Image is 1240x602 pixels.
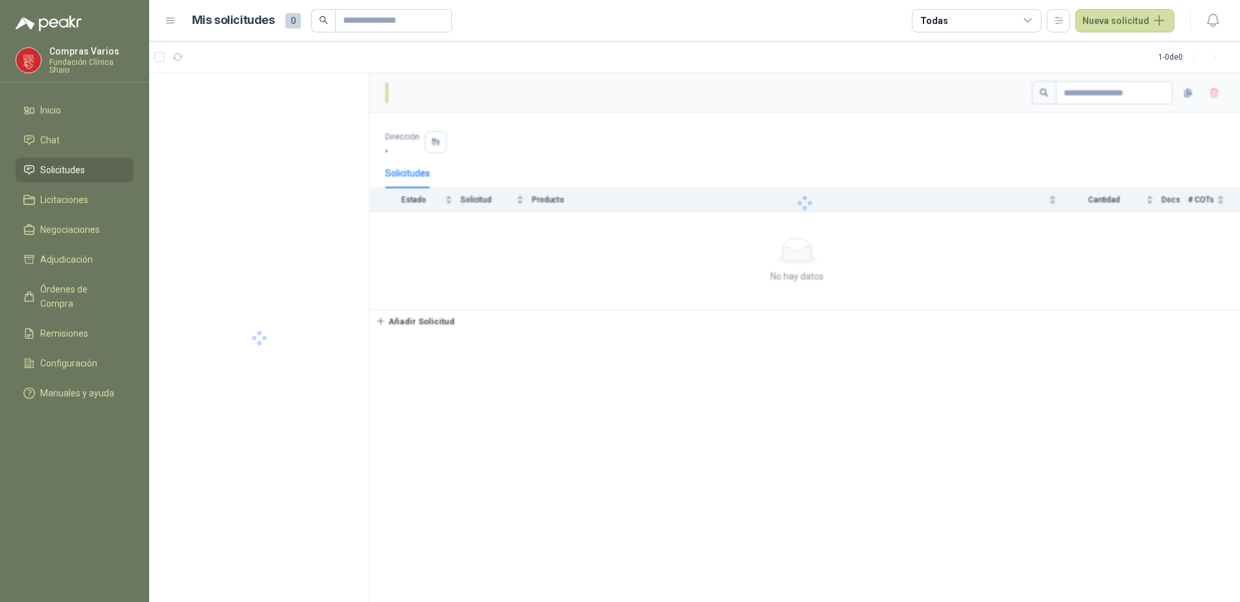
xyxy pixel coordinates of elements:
[40,193,88,207] span: Licitaciones
[16,321,134,346] a: Remisiones
[40,386,114,400] span: Manuales y ayuda
[16,158,134,182] a: Solicitudes
[16,128,134,152] a: Chat
[1158,47,1224,67] div: 1 - 0 de 0
[16,277,134,316] a: Órdenes de Compra
[319,16,328,25] span: search
[16,16,82,31] img: Logo peakr
[40,133,60,147] span: Chat
[16,187,134,212] a: Licitaciones
[16,351,134,376] a: Configuración
[40,326,88,341] span: Remisiones
[920,14,948,28] div: Todas
[40,103,61,117] span: Inicio
[40,252,93,267] span: Adjudicación
[40,282,121,311] span: Órdenes de Compra
[16,48,41,73] img: Company Logo
[16,247,134,272] a: Adjudicación
[192,11,275,30] h1: Mis solicitudes
[40,163,85,177] span: Solicitudes
[16,381,134,405] a: Manuales y ayuda
[40,356,97,370] span: Configuración
[49,58,134,74] p: Fundación Clínica Shaio
[1075,9,1174,32] button: Nueva solicitud
[40,223,100,237] span: Negociaciones
[49,47,134,56] p: Compras Varios
[285,13,301,29] span: 0
[16,98,134,123] a: Inicio
[16,217,134,242] a: Negociaciones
